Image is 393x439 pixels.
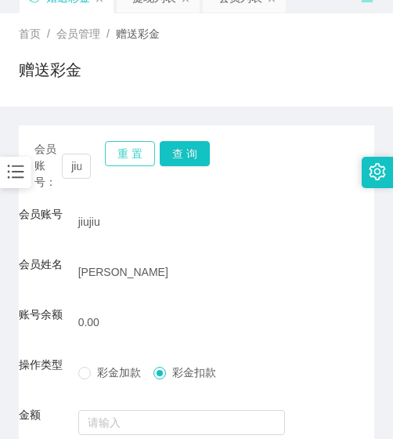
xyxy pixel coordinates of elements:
span: 彩金扣款 [166,366,222,379]
span: [PERSON_NAME] [78,266,168,278]
span: 彩金加款 [91,366,147,379]
label: 会员姓名 [19,258,63,270]
label: 会员账号 [19,208,63,220]
i: 图标: setting [369,163,386,180]
button: 查 询 [160,141,210,166]
i: 图标: bars [5,161,26,182]
h1: 赠送彩金 [19,58,81,82]
input: 请输入 [78,410,286,435]
span: jiujiu [78,216,100,228]
span: 首页 [19,27,41,40]
span: 会员账号： [34,141,62,190]
label: 金额 [19,408,41,421]
label: 操作类型 [19,358,63,371]
span: / [47,27,50,40]
input: 会员账号 [62,154,91,179]
label: 账号余额 [19,308,63,321]
span: 赠送彩金 [116,27,160,40]
button: 重 置 [105,141,155,166]
span: / [106,27,110,40]
span: 0.00 [78,316,99,328]
span: 会员管理 [56,27,100,40]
